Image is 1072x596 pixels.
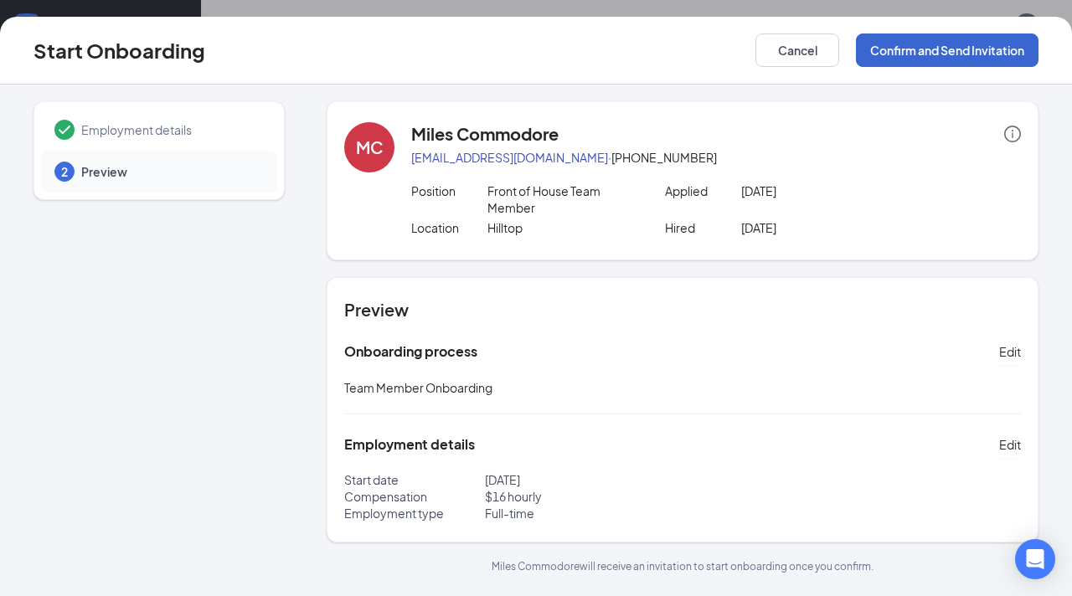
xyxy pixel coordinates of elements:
[81,163,260,180] span: Preview
[344,435,475,454] h5: Employment details
[344,471,485,488] p: Start date
[344,488,485,505] p: Compensation
[999,343,1021,360] span: Edit
[485,505,683,521] p: Full-time
[411,182,487,199] p: Position
[356,136,384,159] div: MC
[61,163,68,180] span: 2
[999,436,1021,453] span: Edit
[344,380,492,395] span: Team Member Onboarding
[411,122,559,146] h4: Miles Commodore
[487,219,640,236] p: Hilltop
[411,149,1021,166] p: · [PHONE_NUMBER]
[327,559,1038,573] p: Miles Commodore will receive an invitation to start onboarding once you confirm.
[741,219,894,236] p: [DATE]
[485,488,683,505] p: $ 16 hourly
[999,431,1021,458] button: Edit
[485,471,683,488] p: [DATE]
[411,150,608,165] a: [EMAIL_ADDRESS][DOMAIN_NAME]
[755,33,839,67] button: Cancel
[856,33,1038,67] button: Confirm and Send Invitation
[1004,126,1021,142] span: info-circle
[411,219,487,236] p: Location
[665,219,741,236] p: Hired
[344,505,485,521] p: Employment type
[665,182,741,199] p: Applied
[54,120,75,140] svg: Checkmark
[741,182,894,199] p: [DATE]
[999,338,1021,365] button: Edit
[1015,539,1055,579] div: Open Intercom Messenger
[344,298,1021,321] h4: Preview
[81,121,260,138] span: Employment details
[344,342,477,361] h5: Onboarding process
[487,182,640,216] p: Front of House Team Member
[33,36,205,64] h3: Start Onboarding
